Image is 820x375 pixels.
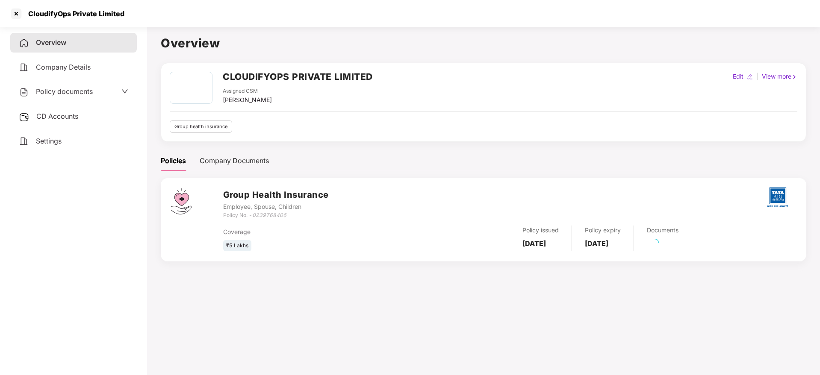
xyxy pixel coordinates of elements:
[19,112,29,122] img: svg+xml;base64,PHN2ZyB3aWR0aD0iMjUiIGhlaWdodD0iMjQiIHZpZXdCb3g9IjAgMCAyNSAyNCIgZmlsbD0ibm9uZSIgeG...
[36,112,78,120] span: CD Accounts
[161,34,806,53] h1: Overview
[650,237,660,247] span: loading
[19,62,29,73] img: svg+xml;base64,PHN2ZyB4bWxucz0iaHR0cDovL3d3dy53My5vcmcvMjAwMC9zdmciIHdpZHRoPSIyNCIgaGVpZ2h0PSIyNC...
[223,240,251,252] div: ₹5 Lakhs
[747,74,753,80] img: editIcon
[23,9,124,18] div: CloudifyOps Private Limited
[223,188,329,202] h3: Group Health Insurance
[223,227,414,237] div: Coverage
[755,72,760,81] div: |
[647,226,678,235] div: Documents
[223,211,329,220] div: Policy No. -
[121,88,128,95] span: down
[791,74,797,80] img: rightIcon
[19,136,29,146] img: svg+xml;base64,PHN2ZyB4bWxucz0iaHR0cDovL3d3dy53My5vcmcvMjAwMC9zdmciIHdpZHRoPSIyNCIgaGVpZ2h0PSIyNC...
[36,38,66,47] span: Overview
[522,239,546,248] b: [DATE]
[760,72,799,81] div: View more
[522,226,559,235] div: Policy issued
[19,87,29,97] img: svg+xml;base64,PHN2ZyB4bWxucz0iaHR0cDovL3d3dy53My5vcmcvMjAwMC9zdmciIHdpZHRoPSIyNCIgaGVpZ2h0PSIyNC...
[223,87,272,95] div: Assigned CSM
[252,212,286,218] i: 0239768406
[19,38,29,48] img: svg+xml;base64,PHN2ZyB4bWxucz0iaHR0cDovL3d3dy53My5vcmcvMjAwMC9zdmciIHdpZHRoPSIyNCIgaGVpZ2h0PSIyNC...
[223,95,272,105] div: [PERSON_NAME]
[223,202,329,211] div: Employee, Spouse, Children
[763,182,793,212] img: tatag.png
[171,188,192,214] img: svg+xml;base64,PHN2ZyB4bWxucz0iaHR0cDovL3d3dy53My5vcmcvMjAwMC9zdmciIHdpZHRoPSI0Ny43MTQiIGhlaWdodD...
[585,226,621,235] div: Policy expiry
[161,155,186,166] div: Policies
[200,155,269,166] div: Company Documents
[731,72,745,81] div: Edit
[36,63,91,71] span: Company Details
[36,87,93,96] span: Policy documents
[223,70,373,84] h2: CLOUDIFYOPS PRIVATE LIMITED
[585,239,608,248] b: [DATE]
[36,137,62,145] span: Settings
[170,120,232,133] div: Group health insurance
